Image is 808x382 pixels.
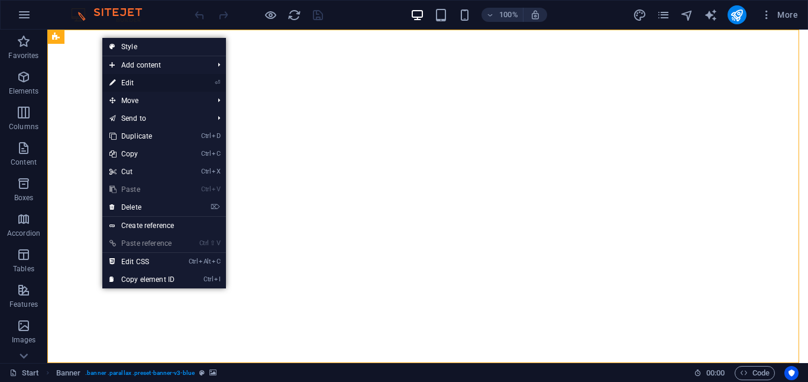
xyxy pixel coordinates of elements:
a: CtrlDDuplicate [102,127,182,145]
i: Ctrl [201,150,211,158]
i: Ctrl [199,239,209,247]
i: Ctrl [201,185,211,193]
i: V [212,185,220,193]
span: : [715,368,716,377]
i: ⇧ [210,239,215,247]
i: Ctrl [189,258,198,265]
a: CtrlXCut [102,163,182,181]
button: publish [728,5,746,24]
i: Pages (Ctrl+Alt+S) [657,8,670,22]
i: Reload page [287,8,301,22]
p: Favorites [8,51,38,60]
p: Content [11,158,37,167]
a: CtrlAltCEdit CSS [102,253,182,271]
i: Alt [199,258,211,265]
p: Accordion [7,229,40,238]
p: Elements [9,86,39,96]
i: I [214,275,220,283]
a: Click to cancel selection. Double-click to open Pages [9,366,39,380]
i: ⏎ [215,79,220,86]
span: 00 00 [706,366,725,380]
i: Navigator [680,8,694,22]
button: Click here to leave preview mode and continue editing [263,8,277,22]
span: . banner .parallax .preset-banner-v3-blue [85,366,195,380]
h6: 100% [499,8,518,22]
span: Code [740,366,770,380]
i: D [212,132,220,140]
h6: Session time [694,366,725,380]
button: reload [287,8,301,22]
p: Tables [13,264,34,274]
i: C [212,258,220,265]
a: Create reference [102,217,226,235]
span: Click to select. Double-click to edit [56,366,81,380]
a: CtrlCCopy [102,145,182,163]
a: CtrlVPaste [102,181,182,198]
button: Code [735,366,775,380]
a: Style [102,38,226,56]
p: Boxes [14,193,34,203]
i: X [212,168,220,175]
i: This element contains a background [209,370,216,376]
button: design [633,8,647,22]
span: More [761,9,798,21]
a: ⏎Edit [102,74,182,92]
i: Publish [730,8,744,22]
i: V [216,239,220,247]
i: On resize automatically adjust zoom level to fit chosen device. [530,9,541,20]
button: pages [657,8,671,22]
i: C [212,150,220,158]
span: Add content [102,56,208,74]
a: Send to [102,110,208,127]
button: Usercentrics [784,366,799,380]
img: Editor Logo [68,8,157,22]
button: 100% [481,8,523,22]
p: Columns [9,122,38,131]
i: Ctrl [201,132,211,140]
p: Images [12,335,36,345]
p: Features [9,300,38,309]
i: AI Writer [704,8,717,22]
span: Move [102,92,208,110]
i: ⌦ [211,203,220,211]
a: ⌦Delete [102,198,182,216]
i: Ctrl [201,168,211,175]
i: Ctrl [203,275,213,283]
nav: breadcrumb [56,366,216,380]
i: Design (Ctrl+Alt+Y) [633,8,647,22]
a: CtrlICopy element ID [102,271,182,288]
a: Ctrl⇧VPaste reference [102,235,182,252]
i: This element is a customizable preset [199,370,205,376]
button: navigator [680,8,694,22]
button: text_generator [704,8,718,22]
button: More [756,5,803,24]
